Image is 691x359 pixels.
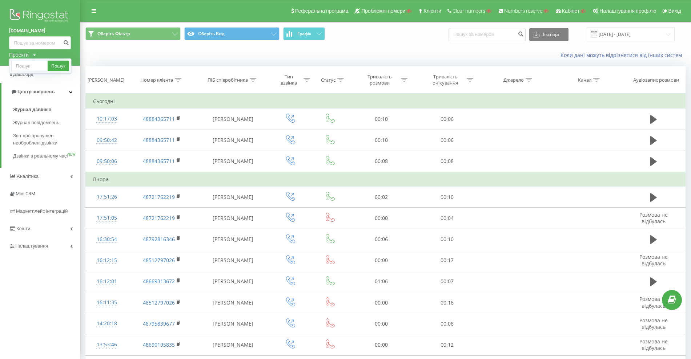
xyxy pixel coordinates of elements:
[17,89,55,94] span: Центр звернень
[449,28,526,41] input: Пошук за номером
[93,232,120,246] div: 16:30:54
[349,187,414,208] td: 00:02
[85,27,181,40] button: Оберіть Фільтр
[578,77,591,83] div: Канал
[13,132,76,147] span: Звіт про пропущені необроблені дзвінки
[321,77,336,83] div: Статус
[414,130,480,151] td: 00:06
[562,8,580,14] span: Кабінет
[414,187,480,208] td: 00:10
[414,271,480,292] td: 00:07
[349,208,414,229] td: 00:00
[93,112,120,126] div: 10:17:03
[297,31,312,36] span: Графік
[143,115,175,122] a: 48884365711
[423,8,441,14] span: Клієнти
[93,317,120,331] div: 14:20:18
[93,338,120,352] div: 13:53:46
[196,334,270,355] td: [PERSON_NAME]
[196,130,270,151] td: [PERSON_NAME]
[599,8,656,14] span: Налаштування профілю
[93,274,120,289] div: 16:12:01
[11,61,48,71] input: Пошук
[414,151,480,172] td: 00:08
[143,299,175,306] a: 48512797026
[639,211,668,225] span: Розмова не відбулась
[140,77,173,83] div: Номер клієнта
[13,129,80,150] a: Звіт про пропущені необроблені дзвінки
[349,130,414,151] td: 00:10
[668,8,681,14] span: Вихід
[93,154,120,168] div: 09:50:06
[16,191,35,196] span: Mini CRM
[349,109,414,130] td: 00:10
[13,72,33,77] span: Дашборд
[529,28,569,41] button: Експорт
[143,257,175,264] a: 48512797026
[414,313,480,334] td: 00:06
[414,109,480,130] td: 00:06
[196,187,270,208] td: [PERSON_NAME]
[414,208,480,229] td: 00:04
[414,334,480,355] td: 00:12
[143,136,175,143] a: 48884365711
[16,226,30,231] span: Кошти
[9,27,71,34] a: [DOMAIN_NAME]
[143,278,175,285] a: 48669313672
[414,229,480,250] td: 00:10
[349,271,414,292] td: 01:06
[503,77,524,83] div: Джерело
[639,295,668,309] span: Розмова не відбулась
[349,313,414,334] td: 00:00
[360,74,399,86] div: Тривалість розмови
[276,74,302,86] div: Тип дзвінка
[349,250,414,271] td: 00:00
[143,193,175,200] a: 48721762219
[9,51,29,58] div: Проекти
[196,313,270,334] td: [PERSON_NAME]
[361,8,405,14] span: Проблемні номери
[13,152,68,160] span: Дзвінки в реальному часі
[93,295,120,310] div: 16:11:35
[196,292,270,313] td: [PERSON_NAME]
[9,7,71,25] img: Ringostat logo
[196,151,270,172] td: [PERSON_NAME]
[349,334,414,355] td: 00:00
[633,77,679,83] div: Аудіозапис розмови
[349,292,414,313] td: 00:00
[504,8,542,14] span: Numbers reserve
[17,174,39,179] span: Аналiтика
[414,292,480,313] td: 00:16
[561,52,686,58] a: Коли дані можуть відрізнятися вiд інших систем
[93,190,120,204] div: 17:51:26
[86,172,686,187] td: Вчора
[283,27,325,40] button: Графік
[196,229,270,250] td: [PERSON_NAME]
[1,83,80,101] a: Центр звернень
[93,133,120,147] div: 09:50:42
[196,208,270,229] td: [PERSON_NAME]
[13,150,80,163] a: Дзвінки в реальному часіNEW
[88,77,124,83] div: [PERSON_NAME]
[143,158,175,164] a: 48884365711
[295,8,349,14] span: Реферальна програма
[639,338,668,351] span: Розмова не відбулась
[13,103,80,116] a: Журнал дзвінків
[453,8,485,14] span: Clear numbers
[349,229,414,250] td: 00:06
[143,215,175,221] a: 48721762219
[13,116,80,129] a: Журнал повідомлень
[639,317,668,330] span: Розмова не відбулась
[639,253,668,267] span: Розмова не відбулась
[143,320,175,327] a: 48795839677
[196,250,270,271] td: [PERSON_NAME]
[93,253,120,268] div: 16:12:15
[16,208,68,214] span: Маркетплейс інтеграцій
[196,109,270,130] td: [PERSON_NAME]
[13,119,59,126] span: Журнал повідомлень
[86,94,686,109] td: Сьогодні
[208,77,248,83] div: ПІБ співробітника
[143,236,175,242] a: 48792816346
[13,106,52,113] span: Журнал дзвінків
[426,74,465,86] div: Тривалість очікування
